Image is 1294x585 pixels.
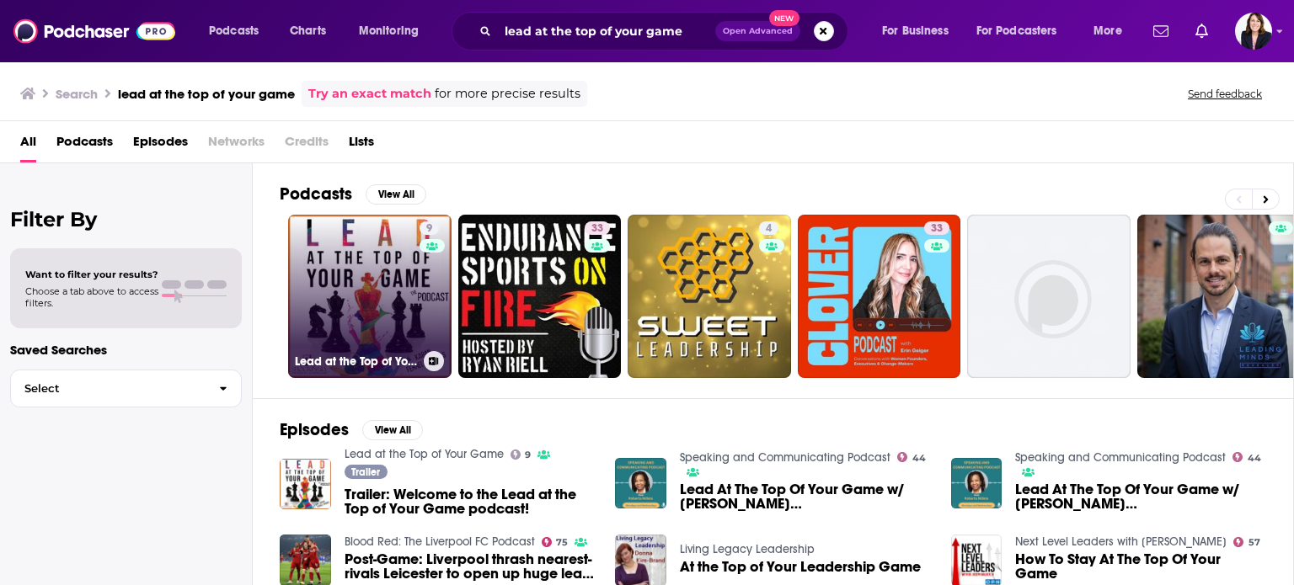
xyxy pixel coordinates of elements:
[680,560,921,574] a: At the Top of Your Leadership Game
[498,18,715,45] input: Search podcasts, credits, & more...
[882,19,949,43] span: For Business
[511,449,532,460] a: 9
[1015,450,1226,465] a: Speaking and Communicating Podcast
[209,19,259,43] span: Podcasts
[525,451,531,459] span: 9
[10,370,242,407] button: Select
[965,18,1082,45] button: open menu
[1248,455,1261,462] span: 44
[1015,482,1266,511] span: Lead At The Top Of Your Game w/ [PERSON_NAME][GEOGRAPHIC_DATA]
[288,215,452,378] a: 9Lead at the Top of Your Game
[133,128,188,162] a: Episodes
[280,183,426,205] a: PodcastsView All
[118,86,295,102] h3: lead at the top of your game
[280,419,423,440] a: EpisodesView All
[280,419,349,440] h2: Episodes
[426,221,432,237] span: 9
[715,21,800,41] button: Open AdvancedNew
[759,221,778,235] a: 4
[1093,19,1122,43] span: More
[351,467,380,477] span: Trailer
[1183,87,1267,101] button: Send feedback
[308,84,431,104] a: Try an exact match
[347,18,441,45] button: open menu
[680,482,931,511] span: Lead At The Top Of Your Game w/ [PERSON_NAME][GEOGRAPHIC_DATA]
[912,455,926,462] span: 44
[976,19,1057,43] span: For Podcasters
[556,539,568,546] span: 75
[951,458,1003,509] img: Lead At The Top Of Your Game w/ Karan Ferrell-Rhodes
[723,27,793,35] span: Open Advanced
[1233,452,1261,462] a: 44
[931,221,943,237] span: 33
[435,84,580,104] span: for more precise results
[349,128,374,162] a: Lists
[345,487,596,516] a: Trailer: Welcome to the Lead at the Top of Your Game podcast!
[280,459,331,510] img: Trailer: Welcome to the Lead at the Top of Your Game podcast!
[680,450,890,465] a: Speaking and Communicating Podcast
[1235,13,1272,50] span: Logged in as KMPRCKelly
[295,354,417,369] h3: Lead at the Top of Your Game
[897,452,926,462] a: 44
[769,10,799,26] span: New
[56,128,113,162] a: Podcasts
[468,12,864,51] div: Search podcasts, credits, & more...
[208,128,265,162] span: Networks
[366,184,426,205] button: View All
[279,18,336,45] a: Charts
[1249,539,1260,546] span: 57
[56,86,98,102] h3: Search
[10,342,242,358] p: Saved Searches
[1235,13,1272,50] button: Show profile menu
[197,18,281,45] button: open menu
[870,18,970,45] button: open menu
[1189,17,1215,45] a: Show notifications dropdown
[585,221,610,235] a: 33
[766,221,772,237] span: 4
[345,552,596,581] a: Post-Game: Liverpool thrash nearest-rivals Leicester to open up huge lead at the top
[290,19,326,43] span: Charts
[10,207,242,231] h2: Filter By
[680,482,931,511] a: Lead At The Top Of Your Game w/ Karan Ferrell-Rhodes
[628,215,791,378] a: 4
[680,542,815,556] a: Living Legacy Leadership
[798,215,961,378] a: 33
[1235,13,1272,50] img: User Profile
[1015,482,1266,511] a: Lead At The Top Of Your Game w/ Karan Ferrell-Rhodes
[591,221,603,237] span: 33
[359,19,419,43] span: Monitoring
[280,183,352,205] h2: Podcasts
[25,285,158,309] span: Choose a tab above to access filters.
[362,420,423,440] button: View All
[924,221,949,235] a: 33
[615,458,666,509] img: Lead At The Top Of Your Game w/ Karan Ferrell-Rhodes
[285,128,329,162] span: Credits
[25,269,158,280] span: Want to filter your results?
[1015,534,1227,549] a: Next Level Leaders with Dr. Joseph Walker, III
[11,383,206,394] span: Select
[458,215,622,378] a: 33
[420,221,439,235] a: 9
[20,128,36,162] a: All
[1233,537,1260,547] a: 57
[542,537,569,547] a: 75
[345,534,535,549] a: Blood Red: The Liverpool FC Podcast
[1147,17,1175,45] a: Show notifications dropdown
[1082,18,1143,45] button: open menu
[1015,552,1266,581] a: How To Stay At The Top Of Your Game
[13,15,175,47] img: Podchaser - Follow, Share and Rate Podcasts
[345,447,504,461] a: Lead at the Top of Your Game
